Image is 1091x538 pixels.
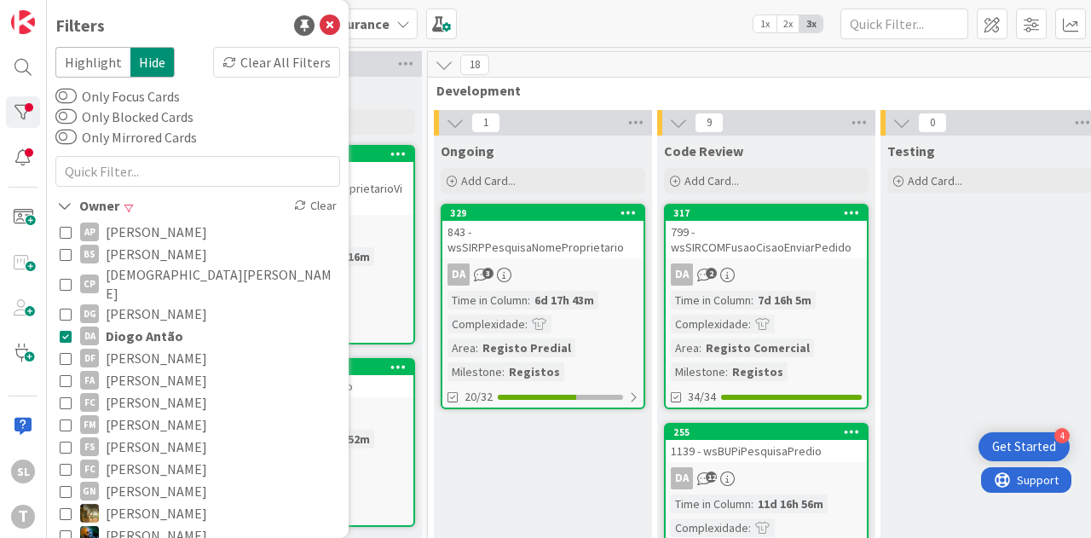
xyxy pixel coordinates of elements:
input: Quick Filter... [840,9,968,39]
div: 317799 - wsSIRCOMFusaoCisaoEnviarPedido [666,205,867,258]
img: JC [80,504,99,523]
div: Registo Comercial [701,338,814,357]
div: T [11,505,35,529]
div: AP [80,223,99,241]
div: DA [447,263,470,286]
div: DA [666,263,867,286]
span: 1 [471,113,500,133]
span: 3 [482,268,494,279]
div: DA [666,467,867,489]
span: Testing [887,142,935,159]
div: 255 [673,426,867,438]
span: 2x [776,15,799,32]
div: Complexidade [671,315,748,333]
div: FS [80,437,99,456]
div: 255 [666,425,867,440]
span: [PERSON_NAME] [106,243,207,265]
div: 317 [673,207,867,219]
button: FC [PERSON_NAME] [60,458,336,480]
a: 317799 - wsSIRCOMFusaoCisaoEnviarPedidoDATime in Column:7d 16h 5mComplexidade:Area:Registo Comerc... [664,204,869,409]
span: Code Review [664,142,743,159]
span: : [699,338,701,357]
button: Only Mirrored Cards [55,129,77,146]
div: FA [80,371,99,390]
div: DF [80,349,99,367]
span: : [525,315,528,333]
span: [PERSON_NAME] [106,369,207,391]
span: Ongoing [441,142,494,159]
div: 329843 - wsSIRPPesquisaNomeProprietario [442,205,644,258]
span: 1x [753,15,776,32]
div: DG [80,304,99,323]
span: 3x [799,15,823,32]
button: DG [PERSON_NAME] [60,303,336,325]
input: Quick Filter... [55,156,340,187]
div: 799 - wsSIRCOMFusaoCisaoEnviarPedido [666,221,867,258]
span: [PERSON_NAME] [106,347,207,369]
span: 12 [706,471,717,483]
div: Registos [505,362,564,381]
span: 20/32 [465,388,493,406]
div: 1139 - wsBUPiPesquisaPredio [666,440,867,462]
div: Open Get Started checklist, remaining modules: 4 [978,432,1070,461]
div: Complexidade [671,518,748,537]
span: 2 [706,268,717,279]
button: FA [PERSON_NAME] [60,369,336,391]
div: SL [11,460,35,483]
div: 7d 16h 5m [753,291,816,309]
button: JC [PERSON_NAME] [60,502,336,524]
span: [PERSON_NAME] [106,480,207,502]
button: GN [PERSON_NAME] [60,480,336,502]
div: 6d 17h 43m [530,291,598,309]
div: DA [671,263,693,286]
div: DA [442,263,644,286]
span: : [748,315,751,333]
span: Add Card... [908,173,962,188]
div: Time in Column [671,495,751,513]
label: Only Mirrored Cards [55,127,197,148]
div: 11d 16h 56m [753,495,828,513]
span: [PERSON_NAME] [106,436,207,458]
label: Only Blocked Cards [55,107,193,127]
button: CP [DEMOGRAPHIC_DATA][PERSON_NAME] [60,265,336,303]
span: Add Card... [461,173,516,188]
div: 329 [442,205,644,221]
div: GN [80,482,99,500]
div: Time in Column [671,291,751,309]
button: AP [PERSON_NAME] [60,221,336,243]
span: [PERSON_NAME] [106,458,207,480]
div: 329 [450,207,644,219]
span: 34/34 [688,388,716,406]
div: DA [671,467,693,489]
span: : [751,495,753,513]
span: [DEMOGRAPHIC_DATA][PERSON_NAME] [106,265,336,303]
div: 317 [666,205,867,221]
img: Visit kanbanzone.com [11,10,35,34]
button: Only Blocked Cards [55,108,77,125]
div: Time in Column [447,291,528,309]
span: [PERSON_NAME] [106,391,207,414]
div: 2551139 - wsBUPiPesquisaPredio [666,425,867,462]
span: Support [36,3,78,23]
div: BS [80,245,99,263]
div: Area [447,338,476,357]
div: Area [671,338,699,357]
div: CP [80,275,99,293]
span: : [476,338,478,357]
div: Clear All Filters [213,47,340,78]
span: : [528,291,530,309]
div: Milestone [447,362,502,381]
div: 4 [1054,428,1070,443]
button: Only Focus Cards [55,88,77,105]
span: Highlight [55,47,130,78]
span: 9 [695,113,724,133]
span: : [748,518,751,537]
label: Only Focus Cards [55,86,180,107]
div: FM [80,415,99,434]
div: 843 - wsSIRPPesquisaNomeProprietario [442,221,644,258]
div: Owner [55,195,121,217]
div: DA [80,327,99,345]
button: FC [PERSON_NAME] [60,391,336,414]
div: Complexidade [447,315,525,333]
button: BS [PERSON_NAME] [60,243,336,265]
